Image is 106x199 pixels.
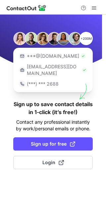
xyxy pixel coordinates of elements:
[82,67,87,73] img: Check Icon
[13,137,93,151] button: Sign up for free
[47,32,61,45] img: Person #4
[13,156,93,169] button: Login
[36,32,49,45] img: Person #3
[7,4,46,12] img: ContactOut v5.3.10
[27,53,79,59] p: ***@[DOMAIN_NAME]
[19,67,26,73] img: https://contactout.com/extension/app/static/media/login-work-icon.638a5007170bc45168077fde17b29a1...
[27,63,80,77] p: [EMAIL_ADDRESS][DOMAIN_NAME]
[19,81,26,87] img: https://contactout.com/extension/app/static/media/login-phone-icon.bacfcb865e29de816d437549d7f4cb...
[57,32,70,45] img: Person #5
[79,32,93,45] p: +200M
[13,100,93,116] h1: Sign up to save contact details in 1-click (it’s free!)
[31,141,75,147] span: Sign up for free
[25,32,38,45] img: Person #2
[13,32,26,45] img: Person #1
[19,53,26,59] img: https://contactout.com/extension/app/static/media/login-email-icon.f64bce713bb5cd1896fef81aa7b14a...
[42,159,64,166] span: Login
[80,53,86,59] img: Check Icon
[68,32,81,45] img: Person #6
[13,119,93,132] p: Contact any professional instantly by work/personal emails or phone.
